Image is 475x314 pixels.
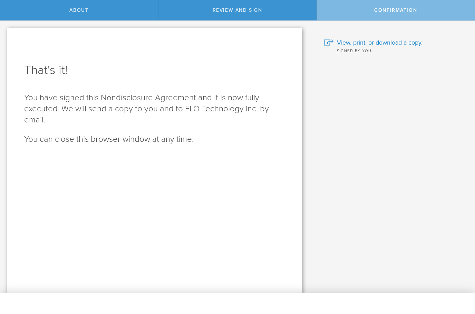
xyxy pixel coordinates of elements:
[213,7,262,13] span: Review and sign
[374,7,417,13] span: Confirmation
[24,134,284,145] p: You can close this browser window at any time.
[440,260,475,293] iframe: Chat Widget
[69,7,88,13] span: About
[324,47,465,54] div: Signed by you
[24,62,284,78] h1: That's it!
[337,38,423,47] span: View, print, or download a copy.
[24,92,284,126] p: You have signed this Nondisclosure Agreement and it is now fully executed. We will send a copy to...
